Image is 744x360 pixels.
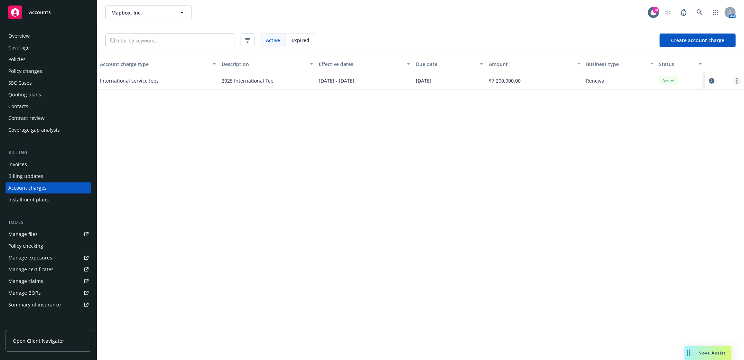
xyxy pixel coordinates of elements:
span: Mapbox, Inc. [111,9,171,16]
span: 2025 International Fee [222,77,273,84]
div: Manage files [8,229,38,240]
div: Summary of insurance [8,299,61,310]
a: Manage BORs [6,287,91,299]
span: Active [266,37,280,44]
a: Accounts [6,3,91,22]
button: Nova Assist [685,346,732,360]
div: Account charge type [100,60,208,68]
button: Amount [486,56,583,72]
a: Manage exposures [6,252,91,263]
div: Tools [6,219,91,226]
a: Billing updates [6,171,91,182]
div: Amount [489,60,573,68]
a: Account charges [6,182,91,193]
span: [DATE] [416,77,431,84]
div: Manage claims [8,276,43,287]
div: Account charges [8,182,47,193]
a: circleInformation [708,77,716,85]
button: Status [657,56,705,72]
a: Manage certificates [6,264,91,275]
div: Contacts [8,101,28,112]
a: Contract review [6,113,91,124]
a: Report a Bug [677,6,691,19]
div: Manage exposures [8,252,52,263]
div: Status [659,60,695,68]
div: 30 [653,7,659,13]
div: Business type [586,60,646,68]
div: Description [222,60,306,68]
button: Due date [413,56,486,72]
a: Policy checking [6,240,91,252]
button: Account charge type [97,56,219,72]
a: Search [693,6,707,19]
a: Coverage gap analysis [6,124,91,135]
div: Analytics hub [6,324,91,331]
button: Business type [584,56,657,72]
div: Coverage [8,42,30,53]
div: Invoices [8,159,27,170]
a: Quoting plans [6,89,91,100]
a: Installment plans [6,194,91,205]
a: Coverage [6,42,91,53]
div: Billing [6,149,91,156]
div: Contract review [8,113,45,124]
div: Installment plans [8,194,49,205]
span: Create account charge [671,37,724,44]
a: Summary of insurance [6,299,91,310]
div: Effective dates [319,60,403,68]
div: Overview [8,30,30,41]
div: Policy checking [8,240,43,252]
span: Expired [291,37,309,44]
div: Policies [8,54,26,65]
div: SSC Cases [8,77,32,88]
span: Renewal [586,77,606,84]
a: Policies [6,54,91,65]
a: SSC Cases [6,77,91,88]
a: Start snowing [661,6,675,19]
div: Quoting plans [8,89,41,100]
div: Policy changes [8,66,42,77]
span: $7,200,000.00 [489,77,521,84]
input: Filter by keyword... [115,34,235,47]
div: Coverage gap analysis [8,124,60,135]
div: Due date [416,60,476,68]
div: Manage certificates [8,264,54,275]
span: Open Client Navigator [13,337,64,344]
a: Switch app [709,6,723,19]
a: Manage claims [6,276,91,287]
a: Overview [6,30,91,41]
button: Description [219,56,316,72]
a: more [733,77,741,85]
div: Active [659,76,678,85]
div: Billing updates [8,171,43,182]
div: Drag to move [685,346,693,360]
span: Nova Assist [699,350,726,356]
a: Policy changes [6,66,91,77]
button: Create account charge [660,34,736,47]
span: Accounts [29,10,51,15]
button: Mapbox, Inc. [105,6,192,19]
button: Effective dates [316,56,413,72]
span: International service fees [100,77,159,84]
svg: Search [110,38,115,43]
div: Manage BORs [8,287,41,299]
span: [DATE] - [DATE] [319,77,354,84]
a: Manage files [6,229,91,240]
a: Contacts [6,101,91,112]
a: Invoices [6,159,91,170]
